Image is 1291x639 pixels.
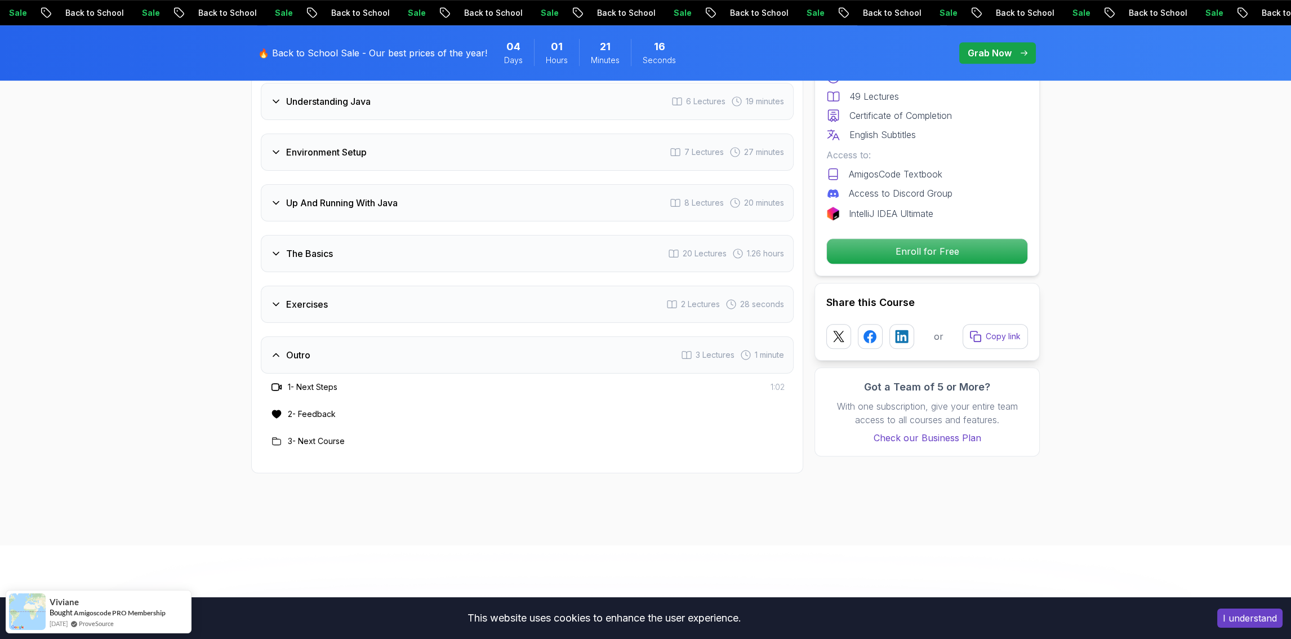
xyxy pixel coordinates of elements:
div: This website uses cookies to enhance the user experience. [8,606,1200,631]
span: 8 Lectures [684,197,724,208]
h3: 2 - Feedback [288,409,336,420]
h3: Understanding Java [286,95,371,108]
p: 49 Lectures [849,90,899,103]
span: Hours [546,55,568,66]
h3: Up And Running With Java [286,196,398,210]
p: Grab Now [968,46,1012,60]
span: Viviane [50,597,79,607]
span: Days [504,55,523,66]
span: 28 seconds [740,299,784,310]
p: Back to School [149,7,226,19]
p: AmigosCode Textbook [849,167,942,181]
span: 7 Lectures [684,147,724,158]
span: [DATE] [50,619,68,628]
span: Seconds [643,55,676,66]
button: Copy link [963,324,1028,349]
img: provesource social proof notification image [9,593,46,630]
p: or [934,330,943,343]
p: Access to: [826,148,1028,162]
p: With one subscription, give your entire team access to all courses and features. [826,400,1028,427]
a: Amigoscode PRO Membership [74,609,166,617]
span: 20 minutes [744,197,784,208]
p: Back to School [282,7,359,19]
span: 3 Lectures [696,349,734,361]
button: Environment Setup7 Lectures 27 minutes [261,134,794,171]
h3: Environment Setup [286,145,367,159]
button: The Basics20 Lectures 1.26 hours [261,235,794,272]
span: 16 Seconds [654,39,665,55]
button: Outro3 Lectures 1 minute [261,336,794,374]
p: Sale [492,7,528,19]
p: Back to School [947,7,1023,19]
span: 20 Lectures [683,248,727,259]
span: 6 Lectures [686,96,725,107]
button: Accept cookies [1217,609,1283,628]
button: Exercises2 Lectures 28 seconds [261,286,794,323]
p: Back to School [415,7,492,19]
p: 🔥 Back to School Sale - Our best prices of the year! [258,46,487,60]
span: 21 Minutes [600,39,611,55]
h3: 3 - Next Course [288,436,345,447]
button: Up And Running With Java8 Lectures 20 minutes [261,184,794,221]
p: IntelliJ IDEA Ultimate [849,207,933,220]
span: 2 Lectures [681,299,720,310]
span: 1.26 hours [747,248,784,259]
span: Minutes [591,55,620,66]
p: Sale [891,7,927,19]
span: 1 Hours [551,39,563,55]
button: Understanding Java6 Lectures 19 minutes [261,83,794,120]
span: 27 minutes [744,147,784,158]
button: Enroll for Free [826,238,1028,264]
a: Check our Business Plan [826,431,1028,445]
p: Sale [93,7,129,19]
img: jetbrains logo [826,207,840,220]
span: 1:02 [771,381,785,393]
span: 19 minutes [746,96,784,107]
h3: The Basics [286,247,333,260]
p: Sale [1023,7,1059,19]
a: ProveSource [79,619,114,628]
h3: Exercises [286,298,328,311]
p: Sale [625,7,661,19]
p: Enroll for Free [827,239,1027,264]
p: Copy link [986,331,1021,342]
h3: 1 - Next Steps [288,381,337,393]
h3: Got a Team of 5 or More? [826,379,1028,395]
p: Back to School [1213,7,1289,19]
span: 1 minute [755,349,784,361]
h2: Share this Course [826,295,1028,310]
p: Back to School [16,7,93,19]
h3: Outro [286,348,310,362]
p: English Subtitles [849,128,916,141]
p: Back to School [814,7,891,19]
p: Sale [1156,7,1192,19]
p: Sale [226,7,262,19]
p: Sale [758,7,794,19]
p: Back to School [548,7,625,19]
span: Bought [50,608,73,617]
p: Back to School [681,7,758,19]
span: 4 Days [506,39,520,55]
p: Access to Discord Group [849,187,952,200]
p: Certificate of Completion [849,109,952,122]
p: Sale [359,7,395,19]
p: Back to School [1080,7,1156,19]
